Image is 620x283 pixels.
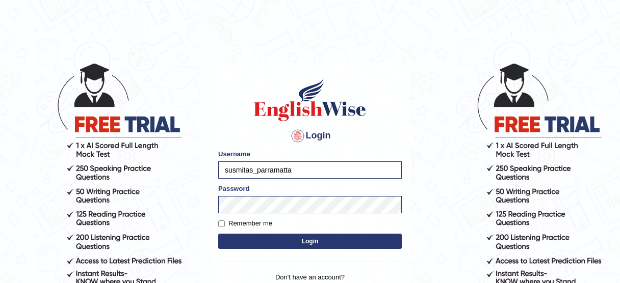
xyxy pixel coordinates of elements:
img: Logo of English Wise sign in for intelligent practice with AI [252,77,368,123]
h4: Login [218,128,402,144]
label: Username [218,149,250,159]
input: Remember me [218,220,225,227]
label: Password [218,184,249,193]
button: Login [218,234,402,249]
label: Remember me [218,218,272,229]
